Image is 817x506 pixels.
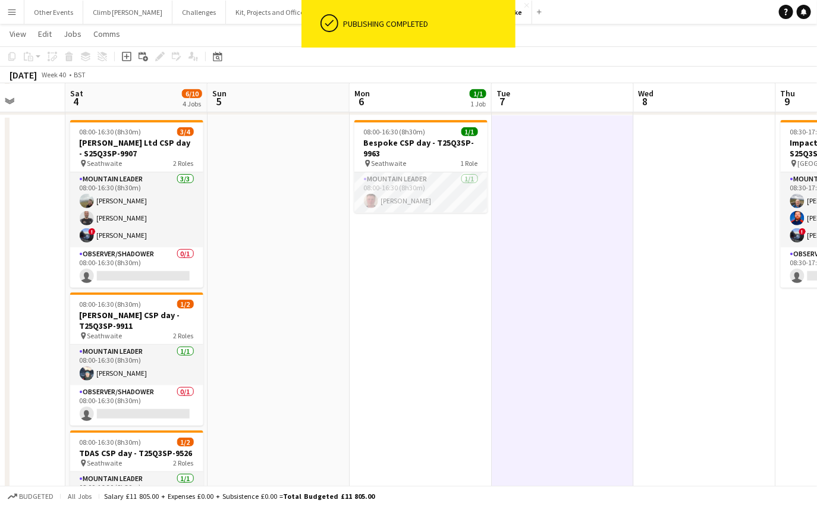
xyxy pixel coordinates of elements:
[353,95,370,108] span: 6
[19,492,54,501] span: Budgeted
[461,159,478,168] span: 1 Role
[104,492,375,501] div: Salary £11 805.00 + Expenses £0.00 + Subsistence £0.00 =
[183,99,202,108] div: 4 Jobs
[70,172,203,247] app-card-role: Mountain Leader3/308:00-16:30 (8h30m)[PERSON_NAME][PERSON_NAME]![PERSON_NAME]
[177,438,194,447] span: 1/2
[226,1,314,24] button: Kit, Projects and Office
[80,438,142,447] span: 08:00-16:30 (8h30m)
[87,159,122,168] span: Seathwaite
[87,331,122,340] span: Seathwaite
[64,29,81,39] span: Jobs
[210,95,227,108] span: 5
[83,1,172,24] button: Climb [PERSON_NAME]
[283,492,375,501] span: Total Budgeted £11 805.00
[172,1,226,24] button: Challenges
[779,95,796,108] span: 9
[87,458,122,467] span: Seathwaite
[5,26,31,42] a: View
[174,159,194,168] span: 2 Roles
[212,88,227,99] span: Sun
[639,88,654,99] span: Wed
[461,127,478,136] span: 1/1
[70,345,203,385] app-card-role: Mountain Leader1/108:00-16:30 (8h30m)[PERSON_NAME]
[33,26,56,42] a: Edit
[470,89,486,98] span: 1/1
[354,137,488,159] h3: Bespoke CSP day - T25Q3SP-9963
[182,89,202,98] span: 6/10
[24,1,83,24] button: Other Events
[177,127,194,136] span: 3/4
[89,26,125,42] a: Comms
[495,95,510,108] span: 7
[39,70,69,79] span: Week 40
[70,448,203,458] h3: TDAS CSP day - T25Q3SP-9526
[93,29,120,39] span: Comms
[354,172,488,213] app-card-role: Mountain Leader1/108:00-16:30 (8h30m)[PERSON_NAME]
[372,159,407,168] span: Seathwaite
[174,331,194,340] span: 2 Roles
[70,247,203,288] app-card-role: Observer/Shadower0/108:00-16:30 (8h30m)
[6,490,55,503] button: Budgeted
[343,18,511,29] div: Publishing completed
[174,458,194,467] span: 2 Roles
[74,70,86,79] div: BST
[70,385,203,426] app-card-role: Observer/Shadower0/108:00-16:30 (8h30m)
[70,137,203,159] h3: [PERSON_NAME] Ltd CSP day - S25Q3SP-9907
[70,293,203,426] app-job-card: 08:00-16:30 (8h30m)1/2[PERSON_NAME] CSP day - T25Q3SP-9911 Seathwaite2 RolesMountain Leader1/108:...
[177,300,194,309] span: 1/2
[80,127,142,136] span: 08:00-16:30 (8h30m)
[354,120,488,213] app-job-card: 08:00-16:30 (8h30m)1/1Bespoke CSP day - T25Q3SP-9963 Seathwaite1 RoleMountain Leader1/108:00-16:3...
[497,88,510,99] span: Tue
[70,310,203,331] h3: [PERSON_NAME] CSP day - T25Q3SP-9911
[799,228,806,235] span: !
[68,95,83,108] span: 4
[38,29,52,39] span: Edit
[10,29,26,39] span: View
[10,69,37,81] div: [DATE]
[89,228,96,235] span: !
[59,26,86,42] a: Jobs
[80,300,142,309] span: 08:00-16:30 (8h30m)
[70,88,83,99] span: Sat
[65,492,94,501] span: All jobs
[637,95,654,108] span: 8
[470,99,486,108] div: 1 Job
[364,127,426,136] span: 08:00-16:30 (8h30m)
[781,88,796,99] span: Thu
[354,88,370,99] span: Mon
[70,120,203,288] app-job-card: 08:00-16:30 (8h30m)3/4[PERSON_NAME] Ltd CSP day - S25Q3SP-9907 Seathwaite2 RolesMountain Leader3/...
